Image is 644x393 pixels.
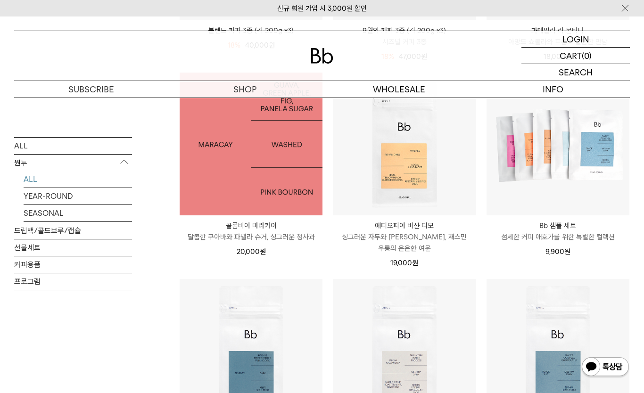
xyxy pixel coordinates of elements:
[14,154,132,171] p: 원두
[180,220,322,231] p: 콜롬비아 마라카이
[487,220,629,243] a: Bb 샘플 세트 섬세한 커피 애호가를 위한 특별한 컬렉션
[14,81,168,98] a: SUBSCRIBE
[322,81,476,98] p: WHOLESALE
[14,222,132,238] a: 드립백/콜드브루/캡슐
[487,73,629,215] img: Bb 샘플 세트
[260,247,266,256] span: 원
[180,220,322,243] a: 콜롬비아 마라카이 달콤한 구아바와 파넬라 슈거, 싱그러운 청사과
[521,48,630,64] a: CART (0)
[180,73,322,215] img: 1000000482_add2_067.jpg
[521,31,630,48] a: LOGIN
[581,356,630,379] img: 카카오톡 채널 1:1 채팅 버튼
[559,64,593,81] p: SEARCH
[487,220,629,231] p: Bb 샘플 세트
[14,137,132,154] a: ALL
[237,247,266,256] span: 20,000
[14,256,132,272] a: 커피용품
[333,73,476,215] img: 에티오피아 비샨 디모
[180,231,322,243] p: 달콤한 구아바와 파넬라 슈거, 싱그러운 청사과
[333,231,476,254] p: 싱그러운 자두와 [PERSON_NAME], 재스민 우롱의 은은한 여운
[582,48,592,64] p: (0)
[390,259,418,267] span: 19,000
[564,247,570,256] span: 원
[24,205,132,221] a: SEASONAL
[14,239,132,255] a: 선물세트
[476,81,630,98] p: INFO
[562,31,589,47] p: LOGIN
[277,4,367,13] a: 신규 회원 가입 시 3,000원 할인
[560,48,582,64] p: CART
[14,273,132,289] a: 프로그램
[311,48,333,64] img: 로고
[333,220,476,254] a: 에티오피아 비샨 디모 싱그러운 자두와 [PERSON_NAME], 재스민 우롱의 은은한 여운
[180,73,322,215] a: 콜롬비아 마라카이
[333,220,476,231] p: 에티오피아 비샨 디모
[168,81,322,98] a: SHOP
[412,259,418,267] span: 원
[487,231,629,243] p: 섬세한 커피 애호가를 위한 특별한 컬렉션
[24,188,132,204] a: YEAR-ROUND
[545,247,570,256] span: 9,900
[24,171,132,187] a: ALL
